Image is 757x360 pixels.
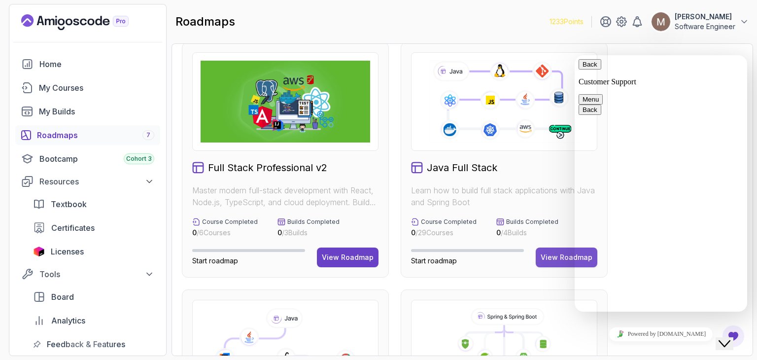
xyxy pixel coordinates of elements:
button: Resources [15,173,160,190]
iframe: chat widget [575,323,747,345]
p: [PERSON_NAME] [675,12,735,22]
div: My Builds [39,106,154,117]
p: / 6 Courses [192,228,258,238]
div: View Roadmap [541,252,592,262]
p: Learn how to build full stack applications with Java and Spring Boot [411,184,597,208]
h2: roadmaps [175,14,235,30]
a: board [27,287,160,307]
h2: Full Stack Professional v2 [208,161,327,175]
p: Software Engineer [675,22,735,32]
span: Feedback & Features [47,338,125,350]
span: Licenses [51,246,84,257]
div: Tools [39,268,154,280]
a: licenses [27,242,160,261]
img: Full Stack Professional v2 [201,61,370,143]
p: / 29 Courses [411,228,477,238]
a: home [15,54,160,74]
h2: Java Full Stack [427,161,497,175]
a: Landing page [21,14,151,30]
p: Builds Completed [287,218,340,226]
button: View Roadmap [536,248,597,267]
span: Textbook [51,198,87,210]
img: user profile image [652,12,670,31]
span: 0 [496,228,501,237]
button: user profile image[PERSON_NAME]Software Engineer [651,12,749,32]
p: / 4 Builds [496,228,558,238]
div: My Courses [39,82,154,94]
iframe: chat widget [575,55,747,312]
div: Bootcamp [39,153,154,165]
span: 0 [411,228,415,237]
a: feedback [27,334,160,354]
iframe: chat widget [716,321,747,350]
a: roadmaps [15,125,160,145]
span: 0 [277,228,282,237]
a: textbook [27,194,160,214]
a: bootcamp [15,149,160,169]
p: 1233 Points [550,17,584,27]
p: / 3 Builds [277,228,340,238]
div: View Roadmap [322,252,374,262]
div: Resources [39,176,154,187]
button: Tools [15,265,160,283]
div: Home [39,58,154,70]
p: Builds Completed [506,218,558,226]
span: Board [51,291,74,303]
p: Course Completed [421,218,477,226]
a: certificates [27,218,160,238]
span: Certificates [51,222,95,234]
span: Analytics [51,315,85,326]
button: View Roadmap [317,248,378,267]
span: Start roadmap [411,256,457,265]
span: 0 [192,228,197,237]
div: Roadmaps [37,129,154,141]
a: analytics [27,311,160,330]
span: Cohort 3 [126,155,152,163]
p: Master modern full-stack development with React, Node.js, TypeScript, and cloud deployment. Build... [192,184,378,208]
p: Course Completed [202,218,258,226]
a: builds [15,102,160,121]
span: 7 [146,131,150,139]
a: courses [15,78,160,98]
span: Start roadmap [192,256,238,265]
img: jetbrains icon [33,247,45,256]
